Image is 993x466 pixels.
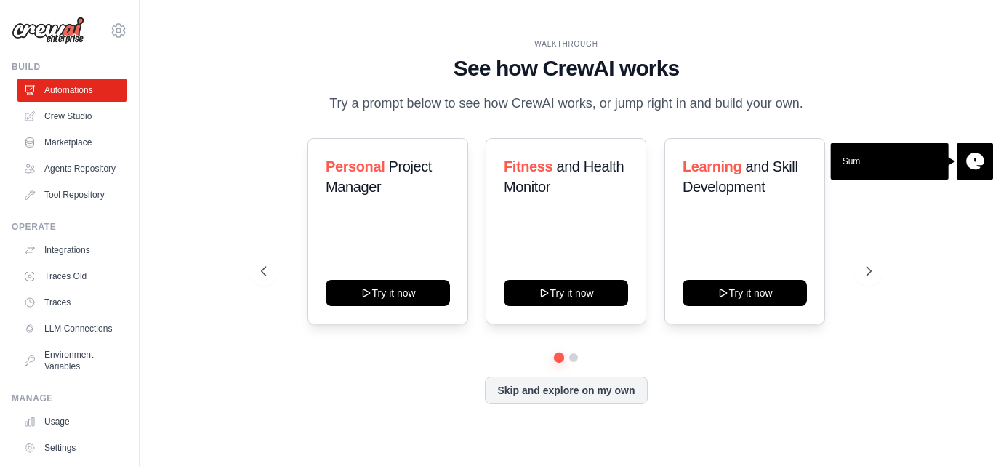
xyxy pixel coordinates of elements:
h1: See how CrewAI works [261,55,872,81]
div: Build [12,61,127,73]
a: Usage [17,410,127,433]
a: Traces Old [17,265,127,288]
a: Tool Repository [17,183,127,206]
span: Learning [683,158,741,174]
img: Logo [12,17,84,44]
div: Operate [12,221,127,233]
button: Skip and explore on my own [485,377,647,404]
span: and Skill Development [683,158,797,195]
span: Personal [326,158,385,174]
p: Try a prompt below to see how CrewAI works, or jump right in and build your own. [322,93,811,114]
button: Try it now [504,280,628,306]
a: Marketplace [17,131,127,154]
a: Automations [17,79,127,102]
span: and Health Monitor [504,158,624,195]
button: Try it now [683,280,807,306]
a: Agents Repository [17,157,127,180]
a: Crew Studio [17,105,127,128]
a: Environment Variables [17,343,127,378]
a: Integrations [17,238,127,262]
iframe: Chat Widget [920,396,993,466]
a: LLM Connections [17,317,127,340]
div: WALKTHROUGH [261,39,872,49]
a: Settings [17,436,127,459]
span: Fitness [504,158,552,174]
div: Manage [12,393,127,404]
span: Project Manager [326,158,432,195]
a: Traces [17,291,127,314]
button: Try it now [326,280,450,306]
